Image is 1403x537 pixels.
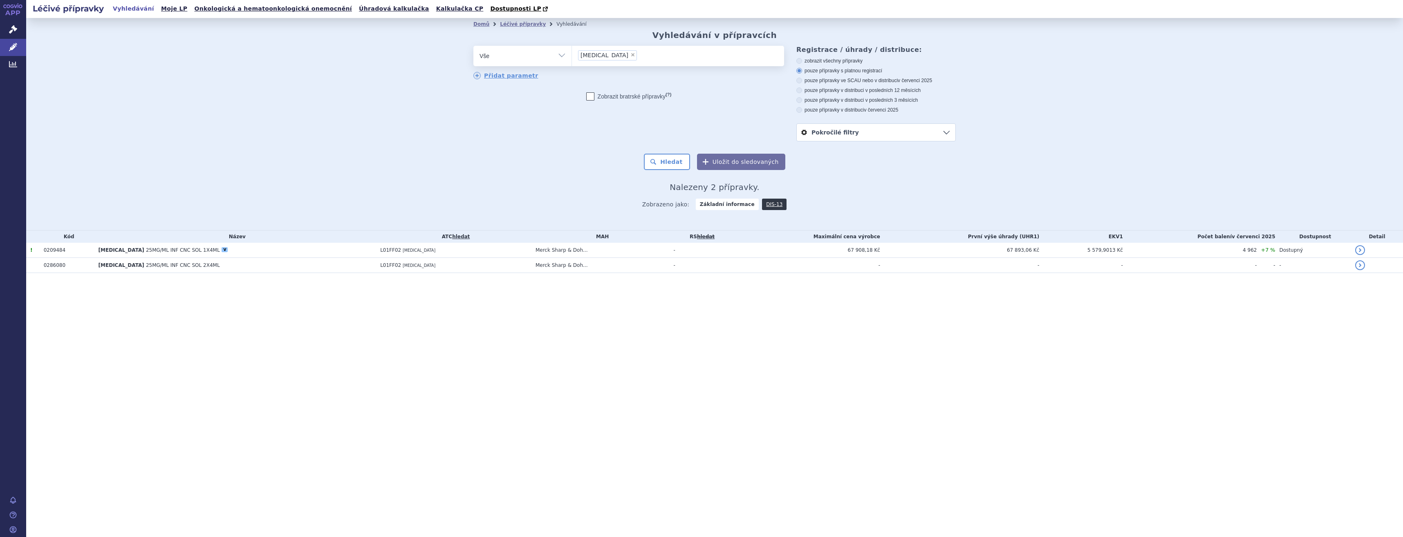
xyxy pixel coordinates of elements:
td: - [880,258,1039,273]
td: - [1039,258,1123,273]
a: hledat [452,234,470,239]
label: pouze přípravky ve SCAU nebo v distribuci [796,77,956,84]
span: × [630,52,635,57]
a: Domů [473,21,489,27]
a: vyhledávání neobsahuje žádnou platnou referenční skupinu [697,234,715,239]
td: 0209484 [40,243,94,258]
th: EKV1 [1039,230,1123,243]
span: Tento přípravek má více úhrad. [30,247,32,253]
span: [MEDICAL_DATA] [403,263,435,268]
strong: Základní informace [696,199,759,210]
a: DIS-13 [762,199,787,210]
span: v červenci 2025 [864,107,898,113]
td: 0286080 [40,258,94,273]
del: hledat [697,234,715,239]
a: Úhradová kalkulačka [356,3,432,14]
a: Pokročilé filtry [797,124,955,141]
button: Uložit do sledovaných [697,154,785,170]
span: 25MG/ML INF CNC SOL 1X4ML [146,247,220,253]
td: - [670,258,731,273]
a: Onkologická a hematoonkologická onemocnění [192,3,354,14]
a: detail [1355,245,1365,255]
a: Dostupnosti LP [488,3,552,15]
span: v červenci 2025 [898,78,932,83]
span: v červenci 2025 [1232,234,1275,239]
span: 25MG/ML INF CNC SOL 2X4ML [146,262,220,268]
td: Dostupný [1275,243,1351,258]
td: Merck Sharp & Doh... [531,243,670,258]
th: Kód [40,230,94,243]
a: Vyhledávání [110,3,157,14]
a: Moje LP [159,3,190,14]
td: - [1257,258,1275,273]
th: ATC [376,230,531,243]
th: RS [670,230,731,243]
td: 67 908,18 Kč [731,243,880,258]
th: Maximální cena výrobce [731,230,880,243]
span: L01FF02 [380,262,401,268]
td: - [670,243,731,258]
input: [MEDICAL_DATA] [639,50,644,60]
label: zobrazit všechny přípravky [796,58,956,64]
span: Nalezeny 2 přípravky. [670,182,760,192]
label: pouze přípravky v distribuci v posledních 3 měsících [796,97,956,103]
div: V [222,247,228,252]
td: 5 579,9013 Kč [1039,243,1123,258]
span: L01FF02 [380,247,401,253]
h2: Vyhledávání v přípravcích [652,30,777,40]
button: Hledat [644,154,690,170]
th: Dostupnost [1275,230,1351,243]
a: Přidat parametr [473,72,538,79]
span: [MEDICAL_DATA] [99,262,144,268]
label: pouze přípravky v distribuci v posledních 12 měsících [796,87,956,94]
abbr: (?) [666,92,671,97]
h2: Léčivé přípravky [26,3,110,14]
span: [MEDICAL_DATA] [580,52,628,58]
th: Detail [1351,230,1403,243]
td: 4 962 [1123,243,1257,258]
td: 67 893,06 Kč [880,243,1039,258]
span: Zobrazeno jako: [642,199,690,210]
a: detail [1355,260,1365,270]
td: Merck Sharp & Doh... [531,258,670,273]
a: Kalkulačka CP [434,3,486,14]
td: - [731,258,880,273]
li: Vyhledávání [556,18,597,30]
label: Zobrazit bratrské přípravky [586,92,672,101]
label: pouze přípravky s platnou registrací [796,67,956,74]
span: [MEDICAL_DATA] [99,247,144,253]
td: - [1123,258,1257,273]
h3: Registrace / úhrady / distribuce: [796,46,956,54]
td: - [1275,258,1351,273]
th: Název [94,230,377,243]
span: [MEDICAL_DATA] [403,248,435,253]
th: První výše úhrady (UHR1) [880,230,1039,243]
span: +7 % [1261,247,1275,253]
th: MAH [531,230,670,243]
span: Dostupnosti LP [490,5,541,12]
th: Počet balení [1123,230,1275,243]
label: pouze přípravky v distribuci [796,107,956,113]
a: Léčivé přípravky [500,21,546,27]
